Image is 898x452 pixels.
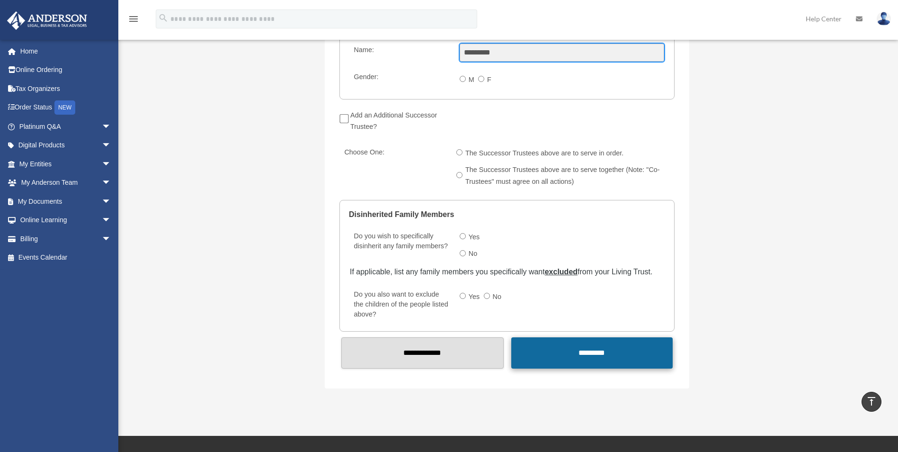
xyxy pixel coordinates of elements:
i: vertical_align_top [866,396,877,407]
a: My Entitiesarrow_drop_down [7,154,125,173]
span: arrow_drop_down [102,117,121,136]
legend: Disinherited Family Members [349,200,665,229]
a: Online Ordering [7,61,125,80]
label: Name: [350,44,452,62]
a: Home [7,42,125,61]
label: Do you wish to specifically disinherit any family members? [350,230,452,263]
div: If applicable, list any family members you specifically want from your Living Trust. [350,265,664,279]
img: Anderson Advisors Platinum Portal [4,11,90,30]
label: Yes [466,289,484,305]
a: Events Calendar [7,248,125,267]
label: M [466,72,478,88]
u: excluded [545,268,578,276]
i: menu [128,13,139,25]
span: arrow_drop_down [102,136,121,155]
a: Billingarrow_drop_down [7,229,125,248]
label: F [484,72,495,88]
label: Yes [466,230,484,245]
a: menu [128,17,139,25]
label: The Successor Trustees above are to serve in order. [462,146,628,161]
label: No [490,289,506,305]
label: The Successor Trustees above are to serve together (Note: "Co-Trustees" must agree on all actions) [462,163,680,190]
div: NEW [54,100,75,115]
i: search [158,13,169,23]
label: Add an Additional Successor Trustee? [347,108,456,135]
a: Online Learningarrow_drop_down [7,211,125,230]
span: arrow_drop_down [102,229,121,249]
a: Tax Organizers [7,79,125,98]
a: vertical_align_top [862,392,881,412]
span: arrow_drop_down [102,173,121,193]
img: User Pic [877,12,891,26]
label: Choose One: [340,146,449,191]
a: My Documentsarrow_drop_down [7,192,125,211]
span: arrow_drop_down [102,154,121,174]
a: Digital Productsarrow_drop_down [7,136,125,155]
label: No [466,246,481,262]
a: Order StatusNEW [7,98,125,118]
span: arrow_drop_down [102,192,121,211]
a: Platinum Q&Aarrow_drop_down [7,117,125,136]
label: Gender: [350,71,452,89]
a: My Anderson Teamarrow_drop_down [7,173,125,192]
span: arrow_drop_down [102,211,121,230]
label: Do you also want to exclude the children of the people listed above? [350,288,452,321]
